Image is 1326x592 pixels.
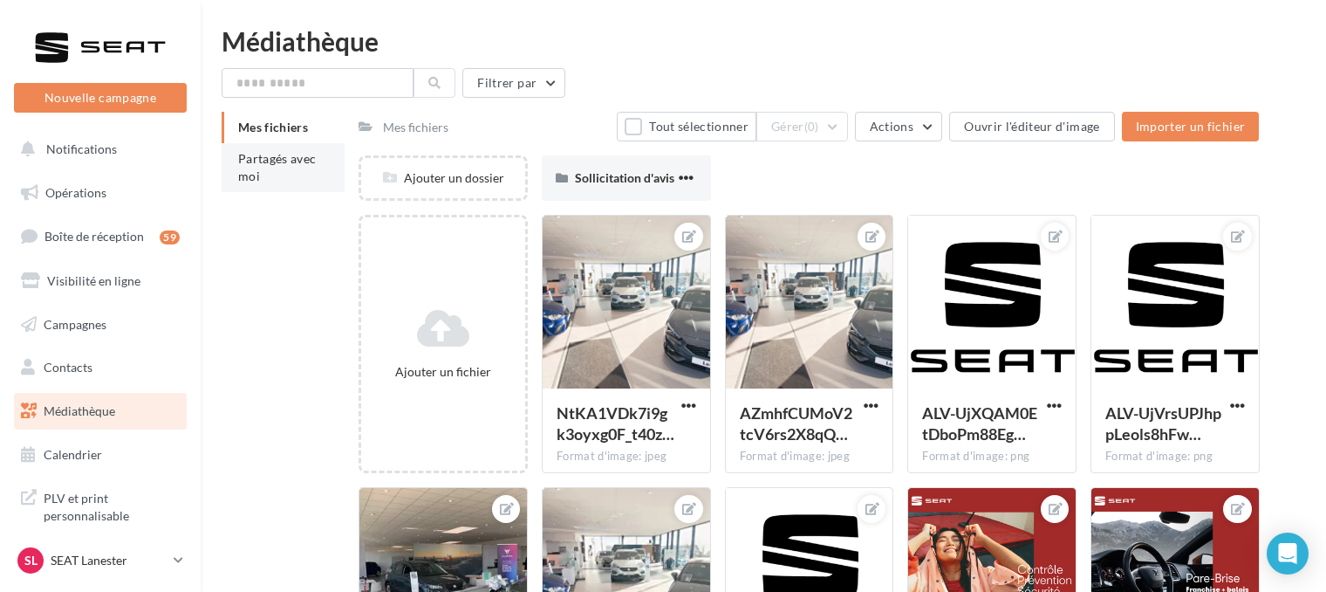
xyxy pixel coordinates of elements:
[24,552,38,569] span: SL
[10,349,190,386] a: Contacts
[10,175,190,211] a: Opérations
[1136,119,1246,134] span: Importer un fichier
[238,120,308,134] span: Mes fichiers
[949,112,1114,141] button: Ouvrir l'éditeur d'image
[10,131,183,168] button: Notifications
[46,141,117,156] span: Notifications
[1122,112,1260,141] button: Importer un fichier
[740,403,852,444] span: AZmhfCUMoV2tcV6rs2X8qQ_iXtxn_hBUBej_N9_3poQKRLiVcZqXJhLA3rVwV5rbE989Um_KOW-zavoojA=s0
[368,363,518,381] div: Ajouter un fichier
[462,68,565,98] button: Filtrer par
[160,231,180,244] div: 59
[44,229,144,244] span: Boîte de réception
[10,437,190,473] a: Calendrier
[870,119,913,134] span: Actions
[617,112,756,141] button: Tout sélectionner
[922,449,1062,465] div: Format d'image: png
[47,273,140,288] span: Visibilité en ligne
[10,306,190,343] a: Campagnes
[14,544,187,577] a: SL SEAT Lanester
[804,120,819,134] span: (0)
[383,119,448,136] div: Mes fichiers
[44,447,102,462] span: Calendrier
[10,263,190,299] a: Visibilité en ligne
[44,316,106,331] span: Campagnes
[10,538,190,589] a: Campagnes DataOnDemand
[855,112,942,141] button: Actions
[756,112,848,141] button: Gérer(0)
[10,479,190,531] a: PLV et print personnalisable
[361,169,525,187] div: Ajouter un dossier
[44,360,92,375] span: Contacts
[44,486,180,524] span: PLV et print personnalisable
[238,151,317,183] span: Partagés avec moi
[557,449,696,465] div: Format d'image: jpeg
[575,170,674,185] span: Sollicitation d'avis
[222,28,1305,54] div: Médiathèque
[1105,403,1221,444] span: ALV-UjVrsUPJhppLeols8hFw5A8KymdWSCM1qpUH0UdTH58bjyq9TQQ
[14,83,187,113] button: Nouvelle campagne
[740,449,879,465] div: Format d'image: jpeg
[557,403,674,444] span: NtKA1VDk7i9gk3oyxg0F_t40zN9nPRRBksVmYAudhF6Ch_Jzhx_nWdTiUHm1jD-B_u3Jr8X7WJ8bUfeUCg=s0
[10,393,190,430] a: Médiathèque
[45,185,106,200] span: Opérations
[51,552,167,569] p: SEAT Lanester
[922,403,1037,444] span: ALV-UjXQAM0EtDboPm88EgFJklTCRsHGWzgTxHXiJar07F4ivMnumLAQ
[1267,533,1309,575] div: Open Intercom Messenger
[44,403,115,418] span: Médiathèque
[1105,449,1245,465] div: Format d'image: png
[10,217,190,255] a: Boîte de réception59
